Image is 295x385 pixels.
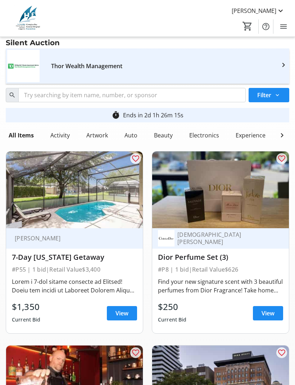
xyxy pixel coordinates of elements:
[7,50,40,82] img: Thor Wealth Management's logo
[131,154,140,163] mat-icon: favorite_outline
[241,20,254,33] button: Cart
[6,128,37,142] div: All Items
[257,91,271,99] span: Filter
[12,264,137,274] div: #P55 | 1 bid | Retail Value $3,400
[262,309,274,318] span: View
[232,6,276,15] span: [PERSON_NAME]
[51,60,268,72] div: Thor Wealth Management
[174,231,274,245] div: [DEMOGRAPHIC_DATA][PERSON_NAME]
[158,230,174,247] img: Christian Dior
[1,37,64,48] div: Silent Auction
[158,264,283,274] div: #P8 | 1 bid | Retail Value $626
[277,154,286,163] mat-icon: favorite_outline
[12,235,128,242] div: [PERSON_NAME]
[277,348,286,357] mat-icon: favorite_outline
[12,253,137,262] div: 7-Day [US_STATE] Getaway
[249,88,289,102] button: Filter
[253,306,283,320] a: View
[18,88,246,102] input: Try searching by item name, number, or sponsor
[12,277,137,295] div: Lorem i 7-dol sitame consecte ad Elitsed! Doeiu tem incidi ut Laboreet Dolorem Aliqua Enima Minim...
[12,313,41,326] div: Current Bid
[6,151,143,228] img: 7-Day Florida Getaway
[1,50,294,82] a: Thor Wealth Management's logoThor Wealth Management
[259,19,273,34] button: Help
[83,128,111,142] div: Artwork
[12,300,41,313] div: $1,350
[115,309,128,318] span: View
[226,5,291,17] button: [PERSON_NAME]
[276,19,291,34] button: Menu
[158,277,283,295] div: Find your new signature scent with 3 beautiful perfumes from Dior Fragrance! Take home the '[PERS...
[112,111,120,119] mat-icon: timer_outline
[131,348,140,357] mat-icon: favorite_outline
[151,128,176,142] div: Beauty
[47,128,73,142] div: Activity
[158,300,187,313] div: $250
[123,111,183,119] div: Ends in 2d 1h 26m 15s
[152,151,289,228] img: Dior Perfume Set (3)
[122,128,140,142] div: Auto
[186,128,222,142] div: Electronics
[107,306,137,320] a: View
[4,5,52,32] img: Georgian Bay General Hospital Foundation's Logo
[233,128,268,142] div: Experience
[158,253,283,262] div: Dior Perfume Set (3)
[158,313,187,326] div: Current Bid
